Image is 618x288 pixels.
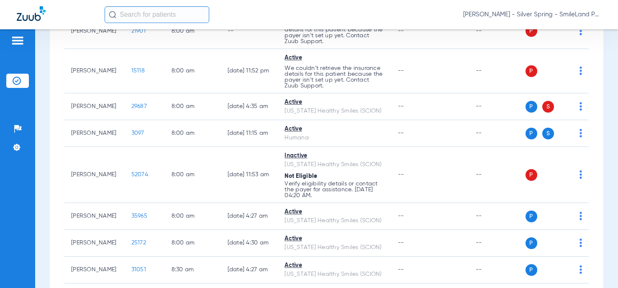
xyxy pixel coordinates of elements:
[285,173,317,179] span: Not Eligible
[526,237,537,249] span: P
[131,103,147,109] span: 29687
[221,203,278,230] td: [DATE] 4:27 AM
[131,240,146,246] span: 25172
[526,211,537,222] span: P
[398,130,404,136] span: --
[165,257,221,283] td: 8:30 AM
[165,13,221,49] td: 8:00 AM
[64,230,125,257] td: [PERSON_NAME]
[221,257,278,283] td: [DATE] 4:27 AM
[11,36,24,46] img: hamburger-icon
[64,147,125,203] td: [PERSON_NAME]
[165,203,221,230] td: 8:00 AM
[64,257,125,283] td: [PERSON_NAME]
[469,257,526,283] td: --
[285,21,385,44] p: We couldn’t retrieve the insurance details for this patient because the payer isn’t set up yet. C...
[285,270,385,279] div: [US_STATE] Healthy Smiles (SCION)
[469,230,526,257] td: --
[285,261,385,270] div: Active
[285,54,385,62] div: Active
[398,103,404,109] span: --
[526,65,537,77] span: P
[576,248,618,288] iframe: Chat Widget
[221,230,278,257] td: [DATE] 4:30 AM
[64,49,125,93] td: [PERSON_NAME]
[131,172,148,177] span: 52074
[285,125,385,134] div: Active
[398,267,404,273] span: --
[398,172,404,177] span: --
[64,120,125,147] td: [PERSON_NAME]
[285,160,385,169] div: [US_STATE] Healthy Smiles (SCION)
[469,49,526,93] td: --
[131,130,144,136] span: 3097
[542,101,554,113] span: S
[109,11,116,18] img: Search Icon
[580,239,582,247] img: group-dot-blue.svg
[285,152,385,160] div: Inactive
[580,67,582,75] img: group-dot-blue.svg
[64,93,125,120] td: [PERSON_NAME]
[526,169,537,181] span: P
[165,147,221,203] td: 8:00 AM
[526,25,537,37] span: P
[542,128,554,139] span: S
[398,213,404,219] span: --
[285,98,385,107] div: Active
[526,128,537,139] span: P
[285,216,385,225] div: [US_STATE] Healthy Smiles (SCION)
[285,65,385,89] p: We couldn’t retrieve the insurance details for this patient because the payer isn’t set up yet. C...
[165,120,221,147] td: 8:00 AM
[285,234,385,243] div: Active
[469,147,526,203] td: --
[469,120,526,147] td: --
[221,147,278,203] td: [DATE] 11:53 AM
[469,203,526,230] td: --
[463,10,601,19] span: [PERSON_NAME] - Silver Spring - SmileLand PD
[580,212,582,220] img: group-dot-blue.svg
[526,264,537,276] span: P
[64,203,125,230] td: [PERSON_NAME]
[285,208,385,216] div: Active
[221,120,278,147] td: [DATE] 11:15 AM
[131,28,146,34] span: 21901
[285,243,385,252] div: [US_STATE] Healthy Smiles (SCION)
[64,13,125,49] td: [PERSON_NAME]
[165,230,221,257] td: 8:00 AM
[469,93,526,120] td: --
[580,170,582,179] img: group-dot-blue.svg
[221,93,278,120] td: [DATE] 4:35 AM
[17,6,46,21] img: Zuub Logo
[469,13,526,49] td: --
[165,93,221,120] td: 8:00 AM
[398,28,404,34] span: --
[105,6,209,23] input: Search for patients
[221,49,278,93] td: [DATE] 11:52 PM
[221,13,278,49] td: --
[580,129,582,137] img: group-dot-blue.svg
[398,68,404,74] span: --
[580,27,582,35] img: group-dot-blue.svg
[131,267,146,273] span: 31051
[526,101,537,113] span: P
[580,102,582,111] img: group-dot-blue.svg
[131,68,145,74] span: 15118
[285,181,385,198] p: Verify eligibility details or contact the payer for assistance. [DATE] 04:20 AM.
[285,107,385,116] div: [US_STATE] Healthy Smiles (SCION)
[165,49,221,93] td: 8:00 AM
[285,134,385,142] div: Humana
[131,213,147,219] span: 35965
[398,240,404,246] span: --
